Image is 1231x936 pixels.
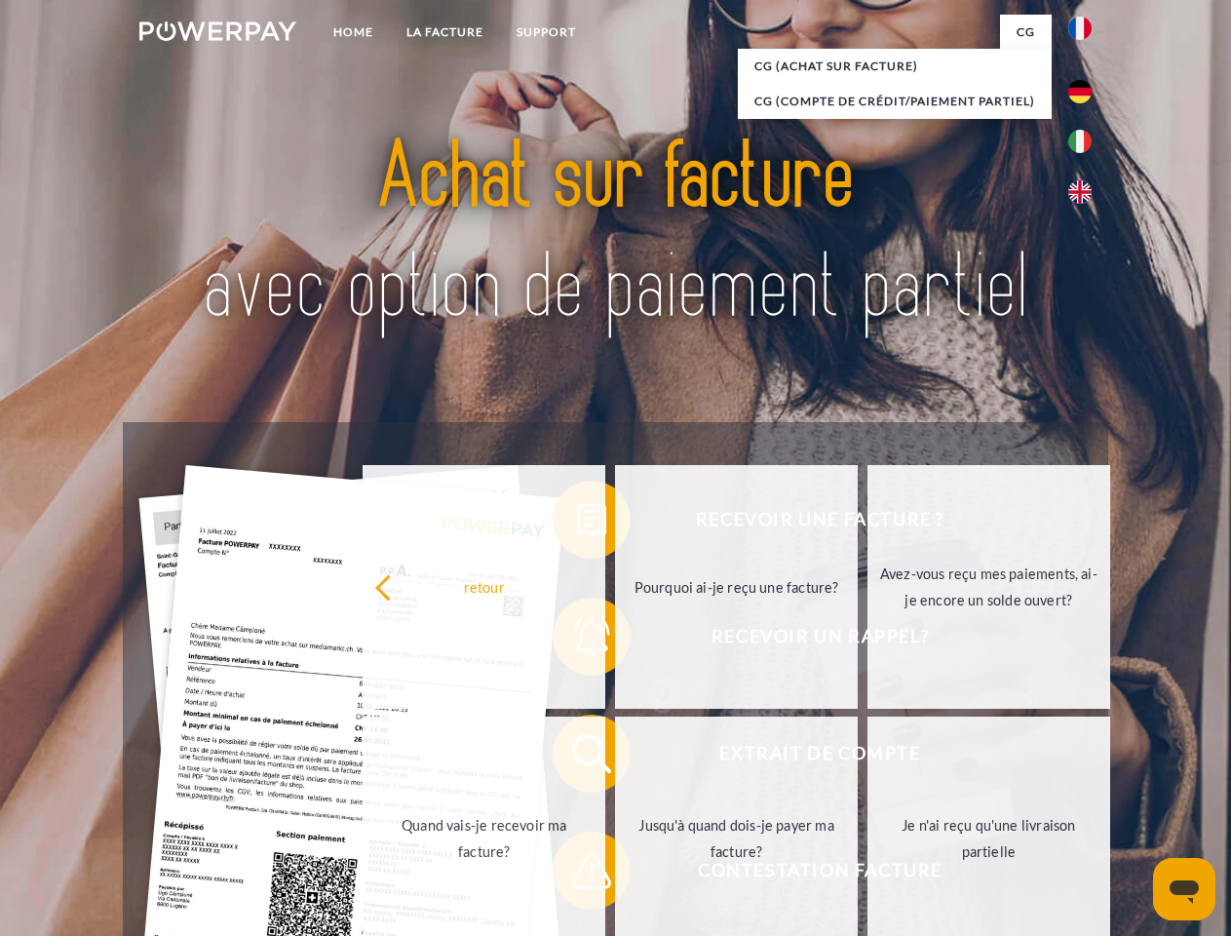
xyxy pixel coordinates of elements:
a: LA FACTURE [390,15,500,50]
img: it [1068,130,1092,153]
img: fr [1068,17,1092,40]
div: retour [374,573,594,600]
a: CG (Compte de crédit/paiement partiel) [738,84,1052,119]
img: de [1068,80,1092,103]
div: Jusqu'à quand dois-je payer ma facture? [627,812,846,865]
a: Avez-vous reçu mes paiements, ai-je encore un solde ouvert? [867,465,1110,709]
div: Quand vais-je recevoir ma facture? [374,812,594,865]
img: en [1068,180,1092,204]
a: CG [1000,15,1052,50]
img: title-powerpay_fr.svg [186,94,1045,373]
iframe: Bouton de lancement de la fenêtre de messagerie [1153,858,1215,920]
div: Avez-vous reçu mes paiements, ai-je encore un solde ouvert? [879,561,1098,613]
img: logo-powerpay-white.svg [139,21,296,41]
a: Home [317,15,390,50]
a: CG (achat sur facture) [738,49,1052,84]
a: Support [500,15,593,50]
div: Pourquoi ai-je reçu une facture? [627,573,846,600]
div: Je n'ai reçu qu'une livraison partielle [879,812,1098,865]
